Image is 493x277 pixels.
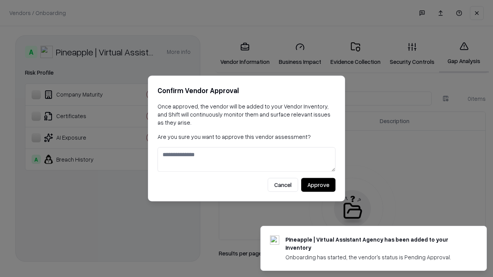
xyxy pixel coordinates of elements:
h2: Confirm Vendor Approval [158,85,335,96]
div: Pineapple | Virtual Assistant Agency has been added to your inventory [285,235,468,252]
div: Onboarding has started, the vendor's status is Pending Approval. [285,253,468,261]
button: Cancel [268,178,298,192]
button: Approve [301,178,335,192]
p: Are you sure you want to approve this vendor assessment? [158,133,335,141]
img: trypineapple.com [270,235,279,245]
p: Once approved, the vendor will be added to your Vendor Inventory, and Shift will continuously mon... [158,102,335,127]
